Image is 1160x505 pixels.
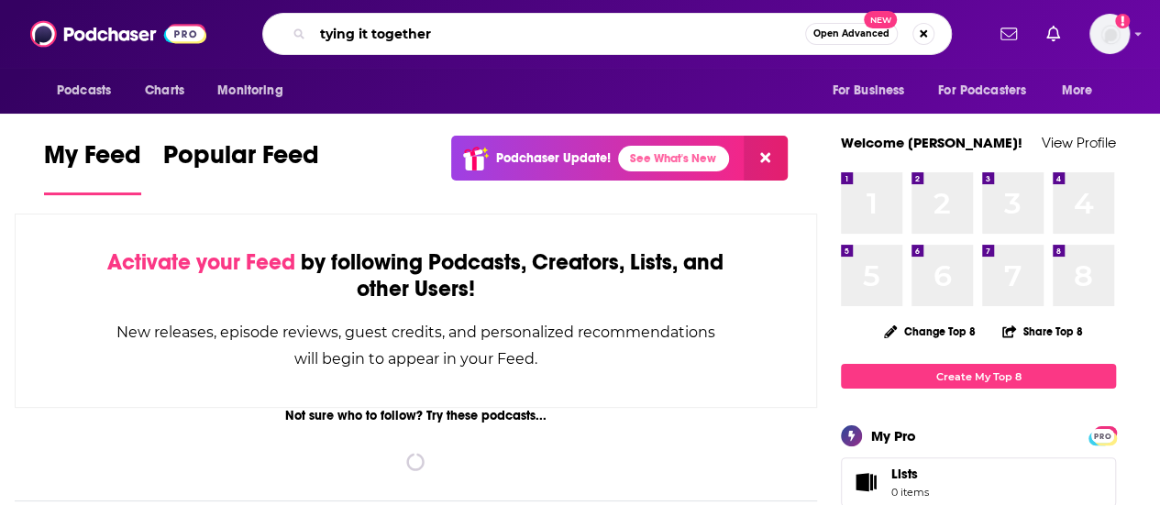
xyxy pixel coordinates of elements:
[145,78,184,104] span: Charts
[163,139,319,195] a: Popular Feed
[217,78,282,104] span: Monitoring
[1042,134,1116,151] a: View Profile
[44,73,135,108] button: open menu
[1089,14,1130,54] button: Show profile menu
[57,78,111,104] span: Podcasts
[262,13,952,55] div: Search podcasts, credits, & more...
[44,139,141,195] a: My Feed
[107,248,295,276] span: Activate your Feed
[832,78,904,104] span: For Business
[133,73,195,108] a: Charts
[1091,428,1113,442] a: PRO
[938,78,1026,104] span: For Podcasters
[1039,18,1067,49] a: Show notifications dropdown
[107,319,724,372] div: New releases, episode reviews, guest credits, and personalized recommendations will begin to appe...
[864,11,897,28] span: New
[1062,78,1093,104] span: More
[204,73,306,108] button: open menu
[891,466,918,482] span: Lists
[1091,429,1113,443] span: PRO
[1089,14,1130,54] img: User Profile
[891,466,929,482] span: Lists
[496,150,611,166] p: Podchaser Update!
[44,139,141,181] span: My Feed
[313,19,805,49] input: Search podcasts, credits, & more...
[1089,14,1130,54] span: Logged in as eva.kerins
[163,139,319,181] span: Popular Feed
[618,146,729,171] a: See What's New
[873,320,987,343] button: Change Top 8
[819,73,927,108] button: open menu
[891,486,929,499] span: 0 items
[1115,14,1130,28] svg: Add a profile image
[30,16,206,51] img: Podchaser - Follow, Share and Rate Podcasts
[841,134,1022,151] a: Welcome [PERSON_NAME]!
[841,364,1116,389] a: Create My Top 8
[926,73,1053,108] button: open menu
[107,249,724,302] div: by following Podcasts, Creators, Lists, and other Users!
[1049,73,1116,108] button: open menu
[993,18,1024,49] a: Show notifications dropdown
[813,29,889,38] span: Open Advanced
[805,23,898,45] button: Open AdvancedNew
[15,408,817,423] div: Not sure who to follow? Try these podcasts...
[871,427,916,445] div: My Pro
[1001,313,1084,349] button: Share Top 8
[847,469,884,495] span: Lists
